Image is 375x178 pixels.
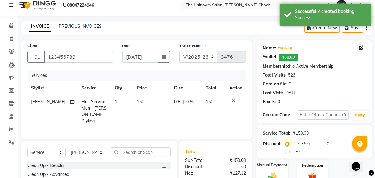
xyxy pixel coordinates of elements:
[263,63,366,70] div: No Active Membership
[288,72,295,78] div: 526
[263,130,290,136] div: Service Total:
[174,99,180,105] span: 0 F
[263,45,276,51] div: Name:
[295,15,367,21] div: Success
[216,164,250,170] div: ₹0
[263,112,297,118] div: Coupon Code
[257,162,287,168] label: Manual Payment
[284,90,297,96] div: [DATE]
[292,140,312,146] label: Percentage
[278,45,293,51] a: Walking
[292,148,301,154] label: Fixed
[115,99,117,104] span: 1
[28,70,250,81] div: Services
[295,8,367,15] div: Successfully created booking.
[342,23,363,33] button: Save
[350,2,363,9] span: Admin
[137,99,144,104] span: 150
[44,51,113,63] input: Search by Name/Mobile/Email/Code
[349,154,369,172] iframe: chat widget
[59,24,102,29] a: PREVIOUS INVOICES
[263,81,288,87] div: Card on file:
[263,99,276,105] div: Points:
[226,81,246,95] th: Action
[263,63,289,70] div: Membership:
[179,43,206,49] label: Invoice Number
[122,43,131,49] label: Date
[27,81,78,95] th: Stylist
[263,72,287,78] div: Total Visits:
[263,54,278,61] div: Wallet:
[133,81,171,95] th: Price
[185,148,199,154] span: Total
[183,99,184,105] span: |
[304,23,340,33] button: Create New
[263,141,282,147] div: Discount:
[279,54,298,61] span: ₹50.00
[27,171,69,178] div: Clean Up - Advanced
[302,163,323,168] label: Redemption
[27,43,37,49] label: Client
[216,170,250,176] div: ₹127.12
[293,130,309,136] div: ₹150.00
[181,157,216,164] div: Sub Total:
[263,90,283,96] div: Last Visit:
[202,81,226,95] th: Total
[297,110,349,120] input: Enter Offer / Coupon Code
[111,147,171,157] input: Search or Scan
[216,157,250,164] div: ₹150.00
[181,170,216,176] div: Net:
[31,99,65,104] span: [PERSON_NAME]
[29,21,51,32] a: INVOICE
[206,99,213,104] span: 150
[186,99,194,105] span: 0 %
[181,164,216,170] div: Discount:
[289,81,291,87] div: 0
[278,99,280,105] div: 0
[27,51,45,63] button: +91
[351,111,369,120] button: Apply
[111,81,133,95] th: Qty
[82,99,107,124] span: Hair Service Men - [PERSON_NAME] Styling
[27,162,65,169] div: Clean Up - Regular
[170,81,202,95] th: Disc
[78,81,111,95] th: Service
